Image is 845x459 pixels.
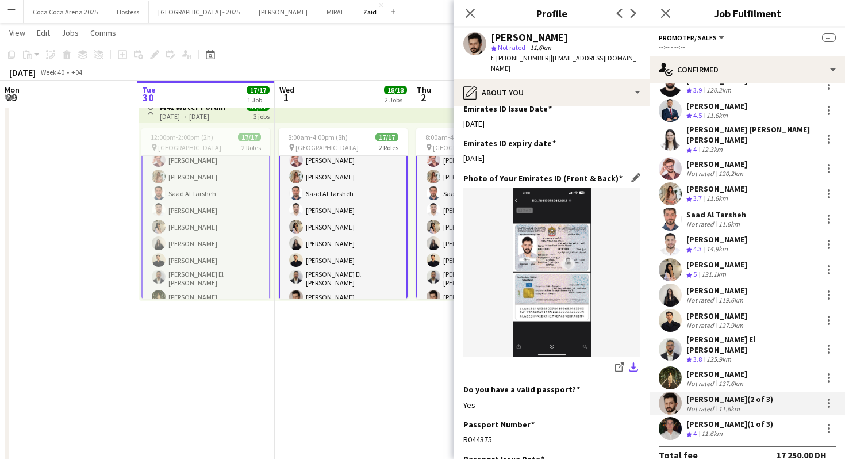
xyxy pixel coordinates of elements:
[295,143,359,152] span: [GEOGRAPHIC_DATA]
[716,379,746,388] div: 137.6km
[491,32,568,43] div: [PERSON_NAME]
[686,220,716,228] div: Not rated
[704,111,730,121] div: 11.6km
[141,128,270,299] app-job-card: 12:00pm-2:00pm (2h)17/17 [GEOGRAPHIC_DATA]2 Roles[PERSON_NAME] [PERSON_NAME] [PERSON_NAME][PERSON...
[158,143,221,152] span: [GEOGRAPHIC_DATA]
[716,321,746,330] div: 127.9km
[686,234,747,244] div: [PERSON_NAME]
[279,128,408,299] app-job-card: 8:00am-4:00pm (8h)17/17 [GEOGRAPHIC_DATA]2 Roles[PERSON_NAME] [PERSON_NAME] [PERSON_NAME][PERSON_...
[140,91,156,104] span: 30
[425,133,485,141] span: 8:00am-4:00pm (8h)
[90,28,116,38] span: Comms
[354,1,386,23] button: Zaid
[686,296,716,304] div: Not rated
[253,111,270,121] div: 3 jobs
[686,124,817,145] div: [PERSON_NAME] [PERSON_NAME] [PERSON_NAME]
[463,138,556,148] h3: Emirates ID expiry date
[384,86,407,94] span: 18/18
[716,404,742,413] div: 11.6km
[463,400,640,410] div: Yes
[5,85,20,95] span: Mon
[693,194,702,202] span: 3.7
[32,25,55,40] a: Edit
[38,68,67,76] span: Week 40
[416,128,545,299] div: 8:00am-4:00pm (8h)17/17 [GEOGRAPHIC_DATA]2 Roles[PERSON_NAME] [PERSON_NAME] [PERSON_NAME][PERSON_...
[385,95,406,104] div: 2 Jobs
[454,79,650,106] div: About you
[704,194,730,204] div: 11.6km
[5,25,30,40] a: View
[463,384,580,395] h3: Do you have a valid passport?
[375,133,398,141] span: 17/17
[693,244,702,253] span: 4.3
[686,159,747,169] div: [PERSON_NAME]
[716,169,746,178] div: 120.2km
[686,369,747,379] div: [PERSON_NAME]
[463,188,640,357] img: IMG_7744.png
[463,104,552,114] h3: Emirates ID Issue Date
[279,85,294,95] span: Wed
[716,296,746,304] div: 119.6km
[160,112,225,121] div: [DATE] → [DATE]
[149,1,249,23] button: [GEOGRAPHIC_DATA] - 2025
[686,334,817,355] div: [PERSON_NAME] El [PERSON_NAME]
[463,173,623,183] h3: Photo of Your Emirates ID (Front & Back)
[659,43,836,51] div: --:-- - --:--
[3,91,20,104] span: 29
[693,111,702,120] span: 4.5
[659,33,726,42] button: Promoter/ Sales
[9,28,25,38] span: View
[686,183,747,194] div: [PERSON_NAME]
[650,56,845,83] div: Confirmed
[247,86,270,94] span: 17/17
[686,379,716,388] div: Not rated
[693,429,697,438] span: 4
[699,270,728,280] div: 131.1km
[279,44,408,326] app-card-role: [PERSON_NAME] [PERSON_NAME] [PERSON_NAME][PERSON_NAME][PERSON_NAME]Saad Al Tarsheh[PERSON_NAME][P...
[699,145,725,155] div: 12.3km
[238,133,261,141] span: 17/17
[693,355,702,364] span: 3.8
[686,321,716,330] div: Not rated
[686,311,747,321] div: [PERSON_NAME]
[463,419,535,430] h3: Passport Number
[463,153,640,163] div: [DATE]
[686,209,746,220] div: Saad Al Tarsheh
[247,95,269,104] div: 1 Job
[659,33,717,42] span: Promoter/ Sales
[686,169,716,178] div: Not rated
[379,143,398,152] span: 2 Roles
[71,68,82,76] div: +04
[86,25,121,40] a: Comms
[704,355,733,365] div: 125.9km
[686,285,747,296] div: [PERSON_NAME]
[716,220,742,228] div: 11.6km
[693,270,697,278] span: 5
[463,434,640,445] div: R044375
[693,86,702,94] span: 3.9
[151,133,213,141] span: 12:00pm-2:00pm (2h)
[416,44,545,326] app-card-role: [PERSON_NAME] [PERSON_NAME] [PERSON_NAME][PERSON_NAME][PERSON_NAME]Saad Al Tarsheh[PERSON_NAME][P...
[491,53,636,72] span: | [EMAIL_ADDRESS][DOMAIN_NAME]
[650,6,845,21] h3: Job Fulfilment
[686,419,773,429] div: [PERSON_NAME] (1 of 3)
[249,1,317,23] button: [PERSON_NAME]
[528,43,554,52] span: 11.6km
[704,244,730,254] div: 14.9km
[278,91,294,104] span: 1
[241,143,261,152] span: 2 Roles
[141,44,270,326] app-card-role: [PERSON_NAME] [PERSON_NAME] [PERSON_NAME][PERSON_NAME][PERSON_NAME]Saad Al Tarsheh[PERSON_NAME][P...
[686,101,747,111] div: [PERSON_NAME]
[57,25,83,40] a: Jobs
[686,259,747,270] div: [PERSON_NAME]
[498,43,525,52] span: Not rated
[288,133,348,141] span: 8:00am-4:00pm (8h)
[24,1,107,23] button: Coca Coca Arena 2025
[686,394,773,404] div: [PERSON_NAME] (2 of 3)
[417,85,431,95] span: Thu
[822,33,836,42] span: --
[693,145,697,154] span: 4
[433,143,496,152] span: [GEOGRAPHIC_DATA]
